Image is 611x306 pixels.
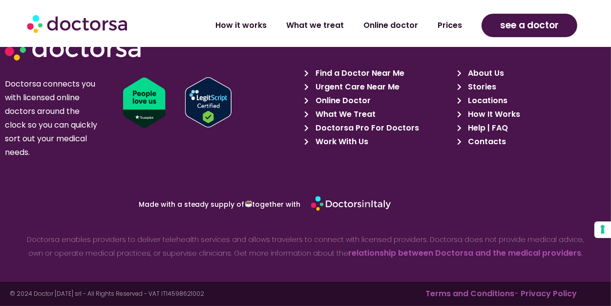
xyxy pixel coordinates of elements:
a: Online Doctor [304,94,451,108]
a: Locations [457,94,604,108]
p: Doctorsa enables providers to deliver telehealth services and allows travelers to connect with li... [23,233,588,260]
a: How it works [206,14,276,37]
a: Find a Doctor Near Me [304,66,451,80]
span: Help | FAQ [465,121,508,135]
a: relationship between Doctorsa and the medical providers [348,247,581,259]
p: Made with a steady supply of together with [43,200,301,208]
span: Stories [465,80,496,94]
nav: Menu [164,14,472,37]
a: Contacts [457,135,604,149]
span: Contacts [465,135,506,149]
p: Doctorsa connects you with licensed online doctors around the clock so you can quickly sort out y... [5,77,97,159]
a: Stories [457,80,604,94]
span: see a doctor [500,18,559,33]
a: Urgent Care Near Me [304,80,451,94]
a: Help | FAQ [457,121,604,135]
a: How It Works [457,108,604,121]
a: Work With Us [304,135,451,149]
span: About Us [465,66,504,80]
span: What We Treat [313,108,376,121]
img: Verify Approval for www.doctorsa.com [185,77,232,128]
a: Online doctor [354,14,428,37]
span: Urgent Care Near Me [313,80,400,94]
a: About Us [457,66,604,80]
a: What we treat [276,14,354,37]
span: Find a Doctor Near Me [313,66,404,80]
span: Doctorsa Pro For Doctors [313,121,419,135]
span: Online Doctor [313,94,371,108]
a: Prices [428,14,472,37]
a: Doctorsa Pro For Doctors [304,121,451,135]
span: Locations [465,94,507,108]
span: Work With Us [313,135,368,149]
span: - [425,288,519,299]
a: Terms and Conditions [425,288,514,299]
span: How It Works [465,108,520,121]
button: Your consent preferences for tracking technologies [594,221,611,238]
a: Privacy Policy [521,288,577,299]
strong: . [581,248,583,258]
a: Verify LegitScript Approval for www.doctorsa.com [185,77,310,128]
a: see a doctor [482,14,577,37]
img: ☕ [245,200,252,207]
p: © 2024 Doctor [DATE] srl - All Rights Reserved - VAT IT14598621002 [10,291,305,297]
a: What We Treat [304,108,451,121]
